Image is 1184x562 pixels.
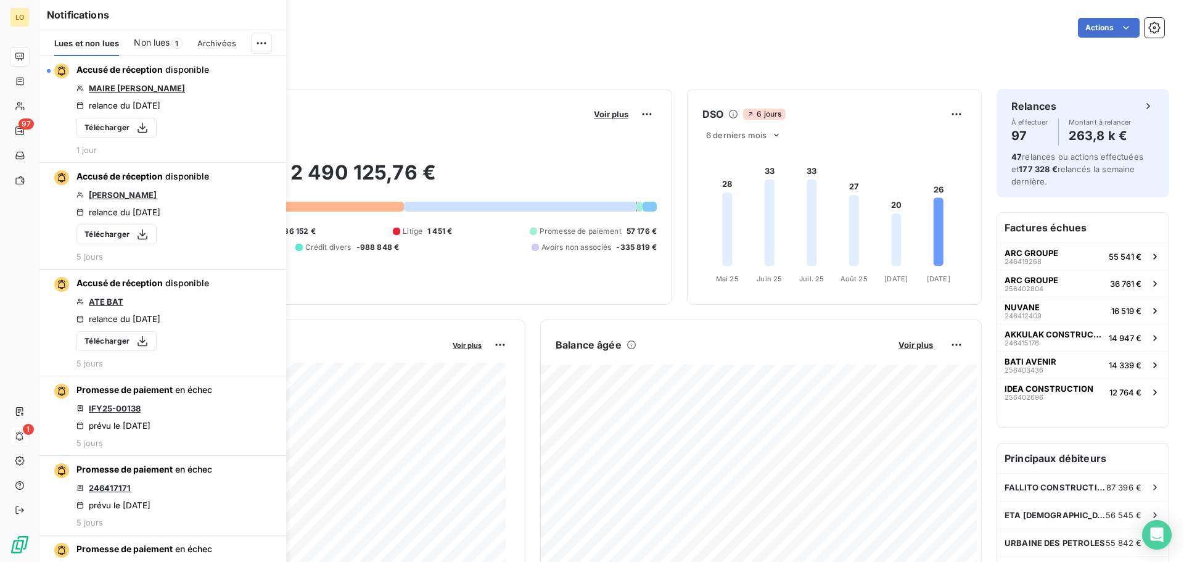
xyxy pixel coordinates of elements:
h6: Notifications [47,7,279,22]
img: Logo LeanPay [10,535,30,555]
span: 246419268 [1005,258,1042,265]
div: relance du [DATE] [76,207,160,217]
a: ATE BAT [89,297,123,307]
span: 5 jours [76,438,103,448]
span: 256402804 [1005,285,1043,292]
span: Promesse de paiement [76,464,173,474]
span: Accusé de réception [76,278,163,288]
span: 55 541 € [1109,252,1141,262]
div: Open Intercom Messenger [1142,520,1172,550]
span: 1 [171,38,183,49]
h6: DSO [702,107,723,122]
span: 1 [23,424,34,435]
button: Télécharger [76,118,157,138]
span: BATI AVENIR [1005,357,1056,366]
span: Voir plus [594,109,628,119]
div: prévu le [DATE] [76,421,150,431]
tspan: Juin 25 [757,275,782,283]
button: ARC GROUPE25640280436 761 € [997,270,1169,297]
button: NUVANE24641240916 519 € [997,297,1169,324]
span: Promesse de paiement [540,226,622,237]
h4: 97 [1011,126,1048,146]
button: Voir plus [449,339,485,350]
span: Voir plus [898,340,933,350]
h6: Principaux débiteurs [997,444,1169,473]
button: Accusé de réception disponible[PERSON_NAME]relance du [DATE]Télécharger5 jours [39,163,286,270]
span: 5 jours [76,518,103,527]
a: IFY25-00138 [89,403,141,413]
button: Accusé de réception disponibleATE BATrelance du [DATE]Télécharger5 jours [39,270,286,376]
span: disponible [165,278,209,288]
h6: Factures échues [997,213,1169,242]
span: Voir plus [453,341,482,350]
span: Promesse de paiement [76,384,173,395]
span: -988 848 € [356,242,400,253]
span: 87 396 € [1106,482,1141,492]
button: BATI AVENIR25640343614 339 € [997,351,1169,378]
span: Accusé de réception [76,64,163,75]
span: FALLITO CONSTRUCTIONS [1005,482,1106,492]
span: 246415176 [1005,339,1039,347]
span: Crédit divers [305,242,351,253]
div: LO [10,7,30,27]
span: 14 339 € [1109,360,1141,370]
span: 5 jours [76,358,103,368]
span: Accusé de réception [76,171,163,181]
span: AKKULAK CONSTRUCTION [1005,329,1104,339]
span: relances ou actions effectuées et relancés la semaine dernière. [1011,152,1143,186]
div: prévu le [DATE] [76,500,150,510]
span: Non lues [134,36,170,49]
h4: 263,8 k € [1069,126,1132,146]
button: ARC GROUPE24641926855 541 € [997,242,1169,270]
span: 55 842 € [1106,538,1141,548]
h6: Relances [1011,99,1056,114]
a: 246417171 [89,483,131,493]
span: 177 328 € [1019,164,1057,174]
span: ARC GROUPE [1005,275,1058,285]
button: Actions [1078,18,1140,38]
a: MAIRE [PERSON_NAME] [89,83,185,93]
span: 57 176 € [627,226,657,237]
span: NUVANE [1005,302,1040,312]
span: 12 764 € [1109,387,1141,397]
span: Archivées [197,38,236,48]
button: AKKULAK CONSTRUCTION24641517614 947 € [997,324,1169,351]
a: [PERSON_NAME] [89,190,157,200]
tspan: Juil. 25 [799,275,824,283]
h6: Balance âgée [556,337,622,352]
span: Litige [403,226,422,237]
span: 16 519 € [1111,306,1141,316]
button: Promesse de paiement en échec246417171prévu le [DATE]5 jours [39,456,286,535]
button: Voir plus [895,339,937,350]
tspan: [DATE] [884,275,908,283]
div: relance du [DATE] [76,101,160,110]
span: 256402696 [1005,394,1043,401]
button: Voir plus [590,109,632,120]
span: 1 451 € [427,226,452,237]
span: 47 [1011,152,1022,162]
span: 56 545 € [1106,510,1141,520]
span: 6 derniers mois [706,130,767,140]
span: 97 [18,118,34,130]
span: 1 jour [76,145,97,155]
span: URBAINE DES PETROLES [1005,538,1105,548]
span: À effectuer [1011,118,1048,126]
div: relance du [DATE] [76,314,160,324]
h2: 2 490 125,76 € [70,160,657,197]
span: 246412409 [1005,312,1042,320]
span: ARC GROUPE [1005,248,1058,258]
span: en échec [175,543,212,554]
tspan: Mai 25 [716,275,739,283]
button: IDEA CONSTRUCTION25640269612 764 € [997,378,1169,405]
button: Télécharger [76,225,157,244]
span: Lues et non lues [54,38,119,48]
span: Avoirs non associés [541,242,612,253]
span: IDEA CONSTRUCTION [1005,384,1093,394]
span: 5 jours [76,252,103,262]
span: disponible [165,64,209,75]
span: 2 036 152 € [272,226,316,237]
span: 6 jours [743,109,785,120]
button: Télécharger [76,331,157,351]
span: 14 947 € [1109,333,1141,343]
span: Promesse de paiement [76,543,173,554]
